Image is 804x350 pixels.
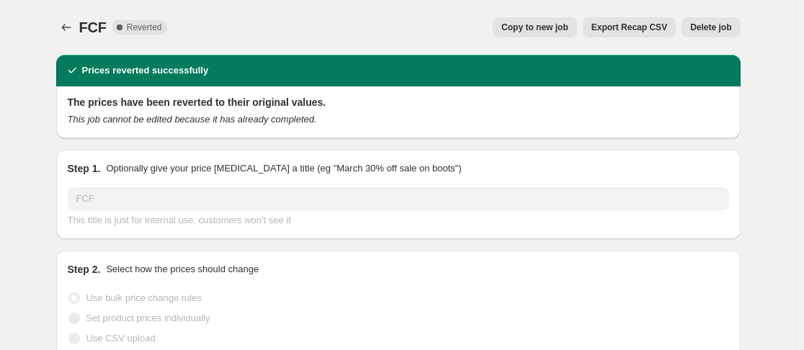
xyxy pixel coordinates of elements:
[68,215,291,225] span: This title is just for internal use, customers won't see it
[682,17,740,37] button: Delete job
[583,17,676,37] button: Export Recap CSV
[68,262,101,277] h2: Step 2.
[68,161,101,176] h2: Step 1.
[82,63,209,78] h2: Prices reverted successfully
[56,17,76,37] button: Price change jobs
[86,333,156,344] span: Use CSV upload
[86,292,202,303] span: Use bulk price change rules
[591,22,667,33] span: Export Recap CSV
[106,161,461,176] p: Optionally give your price [MEDICAL_DATA] a title (eg "March 30% off sale on boots")
[501,22,568,33] span: Copy to new job
[68,95,729,109] h2: The prices have been reverted to their original values.
[68,187,729,210] input: 30% off holiday sale
[86,313,210,323] span: Set product prices individually
[127,22,162,33] span: Reverted
[493,17,577,37] button: Copy to new job
[106,262,259,277] p: Select how the prices should change
[690,22,731,33] span: Delete job
[68,114,317,125] i: This job cannot be edited because it has already completed.
[79,19,107,35] span: FCF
